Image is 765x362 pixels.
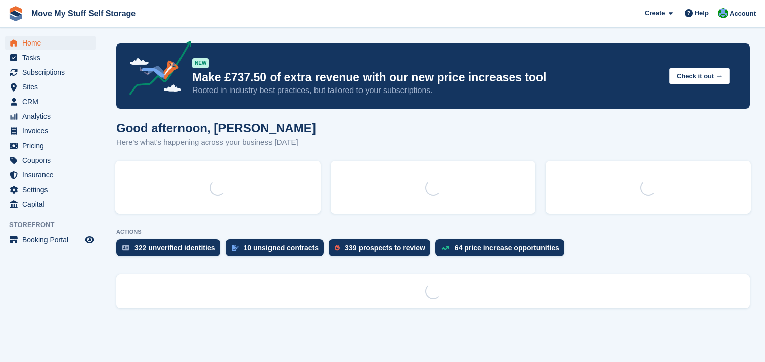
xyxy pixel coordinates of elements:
[718,8,728,18] img: Dan
[244,244,319,252] div: 10 unsigned contracts
[5,95,96,109] a: menu
[5,153,96,167] a: menu
[441,246,449,250] img: price_increase_opportunities-93ffe204e8149a01c8c9dc8f82e8f89637d9d84a8eef4429ea346261dce0b2c0.svg
[22,233,83,247] span: Booking Portal
[116,229,750,235] p: ACTIONS
[22,80,83,94] span: Sites
[5,65,96,79] a: menu
[5,233,96,247] a: menu
[232,245,239,251] img: contract_signature_icon-13c848040528278c33f63329250d36e43548de30e8caae1d1a13099fd9432cc5.svg
[116,239,226,261] a: 322 unverified identities
[5,109,96,123] a: menu
[645,8,665,18] span: Create
[5,36,96,50] a: menu
[22,124,83,138] span: Invoices
[22,153,83,167] span: Coupons
[5,51,96,65] a: menu
[22,197,83,211] span: Capital
[22,139,83,153] span: Pricing
[345,244,425,252] div: 339 prospects to review
[5,139,96,153] a: menu
[5,183,96,197] a: menu
[22,36,83,50] span: Home
[329,239,435,261] a: 339 prospects to review
[5,168,96,182] a: menu
[134,244,215,252] div: 322 unverified identities
[192,58,209,68] div: NEW
[27,5,140,22] a: Move My Stuff Self Storage
[116,121,316,135] h1: Good afternoon, [PERSON_NAME]
[22,109,83,123] span: Analytics
[8,6,23,21] img: stora-icon-8386f47178a22dfd0bd8f6a31ec36ba5ce8667c1dd55bd0f319d3a0aa187defe.svg
[121,41,192,99] img: price-adjustments-announcement-icon-8257ccfd72463d97f412b2fc003d46551f7dbcb40ab6d574587a9cd5c0d94...
[5,197,96,211] a: menu
[5,124,96,138] a: menu
[83,234,96,246] a: Preview store
[192,85,661,96] p: Rooted in industry best practices, but tailored to your subscriptions.
[669,68,730,84] button: Check it out →
[455,244,559,252] div: 64 price increase opportunities
[435,239,569,261] a: 64 price increase opportunities
[9,220,101,230] span: Storefront
[122,245,129,251] img: verify_identity-adf6edd0f0f0b5bbfe63781bf79b02c33cf7c696d77639b501bdc392416b5a36.svg
[22,51,83,65] span: Tasks
[226,239,329,261] a: 10 unsigned contracts
[695,8,709,18] span: Help
[335,245,340,251] img: prospect-51fa495bee0391a8d652442698ab0144808aea92771e9ea1ae160a38d050c398.svg
[730,9,756,19] span: Account
[116,137,316,148] p: Here's what's happening across your business [DATE]
[5,80,96,94] a: menu
[22,95,83,109] span: CRM
[22,183,83,197] span: Settings
[22,168,83,182] span: Insurance
[192,70,661,85] p: Make £737.50 of extra revenue with our new price increases tool
[22,65,83,79] span: Subscriptions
